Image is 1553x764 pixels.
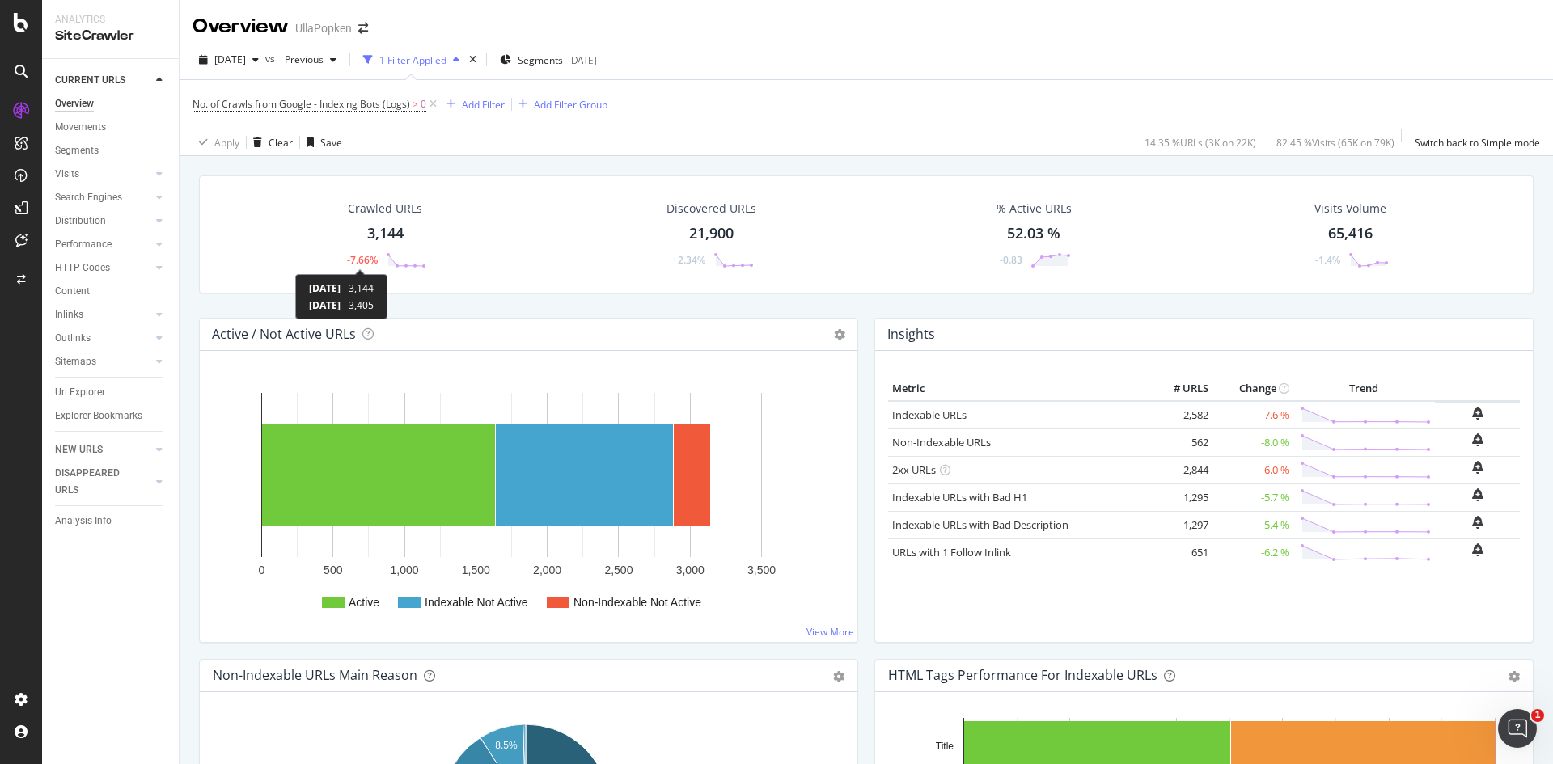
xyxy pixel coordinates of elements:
[462,98,505,112] div: Add Filter
[892,407,967,422] a: Indexable URLs
[1148,538,1212,566] td: 651
[1212,456,1293,483] td: -6.0 %
[440,95,505,114] button: Add Filter
[309,281,341,295] span: [DATE]
[278,53,324,66] span: Previous
[55,142,99,159] div: Segments
[55,166,79,183] div: Visits
[892,490,1027,504] a: Indexable URLs with Bad H1
[689,223,734,244] div: 21,900
[1314,200,1386,217] div: Visits Volume
[421,93,426,116] span: 0
[269,136,293,150] div: Clear
[55,95,167,112] a: Overview
[55,513,112,530] div: Analysis Info
[367,223,404,244] div: 3,144
[1148,428,1212,456] td: 562
[193,47,265,73] button: [DATE]
[55,236,151,253] a: Performance
[324,564,343,576] text: 500
[55,213,106,230] div: Distribution
[55,465,137,499] div: DISAPPEARED URLS
[892,517,1068,532] a: Indexable URLs with Bad Description
[834,329,845,340] i: Options
[676,564,705,576] text: 3,000
[55,213,151,230] a: Distribution
[193,129,239,155] button: Apply
[349,298,374,312] span: 3,405
[1007,223,1060,244] div: 52.03 %
[1328,223,1373,244] div: 65,416
[1212,401,1293,429] td: -7.6 %
[888,667,1157,683] div: HTML Tags Performance for Indexable URLs
[1472,516,1483,529] div: bell-plus
[348,200,422,217] div: Crawled URLs
[512,95,607,114] button: Add Filter Group
[55,95,94,112] div: Overview
[213,667,417,683] div: Non-Indexable URLs Main Reason
[295,20,352,36] div: UllaPopken
[1472,461,1483,474] div: bell-plus
[1212,538,1293,566] td: -6.2 %
[357,47,466,73] button: 1 Filter Applied
[1415,136,1540,150] div: Switch back to Simple mode
[193,97,410,111] span: No. of Crawls from Google - Indexing Bots (Logs)
[892,462,936,477] a: 2xx URLs
[55,465,151,499] a: DISAPPEARED URLS
[1212,428,1293,456] td: -8.0 %
[55,513,167,530] a: Analysis Info
[1498,709,1537,748] iframe: Intercom live chat
[265,52,278,65] span: vs
[604,564,633,576] text: 2,500
[892,435,991,450] a: Non-Indexable URLs
[1212,511,1293,538] td: -5.4 %
[55,260,110,276] div: HTTP Codes
[534,98,607,112] div: Add Filter Group
[425,596,528,609] text: Indexable Not Active
[55,283,90,300] div: Content
[672,253,705,267] div: +2.34%
[833,671,844,682] div: gear
[55,283,167,300] a: Content
[936,741,954,752] text: Title
[55,353,96,370] div: Sitemaps
[495,740,518,751] text: 8.5%
[213,377,839,629] div: A chart.
[573,596,701,609] text: Non-Indexable Not Active
[1148,511,1212,538] td: 1,297
[55,407,167,424] a: Explorer Bookmarks
[300,129,342,155] button: Save
[55,441,151,458] a: NEW URLS
[55,330,151,347] a: Outlinks
[55,353,151,370] a: Sitemaps
[1145,136,1256,150] div: 14.35 % URLs ( 3K on 22K )
[349,281,374,295] span: 3,144
[997,200,1072,217] div: % Active URLs
[55,27,166,45] div: SiteCrawler
[1148,377,1212,401] th: # URLS
[347,253,378,267] div: -7.66%
[55,189,122,206] div: Search Engines
[379,53,446,67] div: 1 Filter Applied
[55,119,106,136] div: Movements
[1472,407,1483,420] div: bell-plus
[55,72,125,89] div: CURRENT URLS
[55,330,91,347] div: Outlinks
[214,53,246,66] span: 2025 Oct. 12th
[466,52,480,68] div: times
[1148,483,1212,511] td: 1,295
[1212,377,1293,401] th: Change
[55,119,167,136] a: Movements
[55,384,167,401] a: Url Explorer
[55,260,151,276] a: HTTP Codes
[1315,253,1340,267] div: -1.4%
[55,407,142,424] div: Explorer Bookmarks
[320,136,342,150] div: Save
[55,189,151,206] a: Search Engines
[259,564,265,576] text: 0
[1000,253,1022,267] div: -0.83
[1472,488,1483,501] div: bell-plus
[462,564,490,576] text: 1,500
[568,53,597,67] div: [DATE]
[1472,433,1483,446] div: bell-plus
